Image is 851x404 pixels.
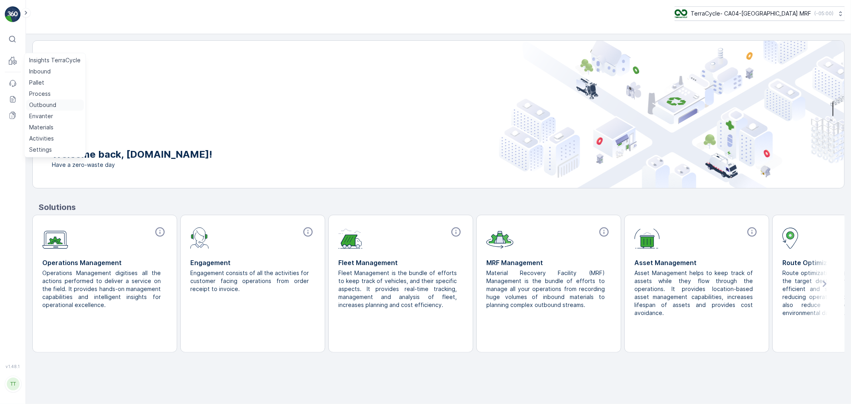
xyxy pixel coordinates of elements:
[634,226,660,249] img: module-icon
[42,269,161,309] p: Operations Management digitises all the actions performed to deliver a service on the field. It p...
[675,9,687,18] img: TC_8rdWMmT_gp9TRR3.png
[190,226,209,249] img: module-icon
[634,258,759,267] p: Asset Management
[338,226,363,249] img: module-icon
[39,201,845,213] p: Solutions
[190,269,309,293] p: Engagement consists of all the activities for customer facing operations from order receipt to in...
[5,6,21,22] img: logo
[675,6,845,21] button: TerraCycle- CA04-[GEOGRAPHIC_DATA] MRF(-05:00)
[52,161,212,169] span: Have a zero-waste day
[338,269,457,309] p: Fleet Management is the bundle of efforts to keep track of vehicles, and their specific aspects. ...
[634,269,753,317] p: Asset Management helps to keep track of assets while they flow through the operations. It provide...
[5,364,21,369] span: v 1.48.1
[42,226,68,249] img: module-icon
[42,258,167,267] p: Operations Management
[814,10,833,17] p: ( -05:00 )
[486,258,611,267] p: MRF Management
[52,148,212,161] p: Welcome back, [DOMAIN_NAME]!
[7,378,20,390] div: TT
[486,226,513,249] img: module-icon
[486,269,605,309] p: Material Recovery Facility (MRF) Management is the bundle of efforts to manage all your operation...
[691,10,811,18] p: TerraCycle- CA04-[GEOGRAPHIC_DATA] MRF
[499,41,844,188] img: city illustration
[190,258,315,267] p: Engagement
[338,258,463,267] p: Fleet Management
[782,226,798,249] img: module-icon
[5,370,21,398] button: TT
